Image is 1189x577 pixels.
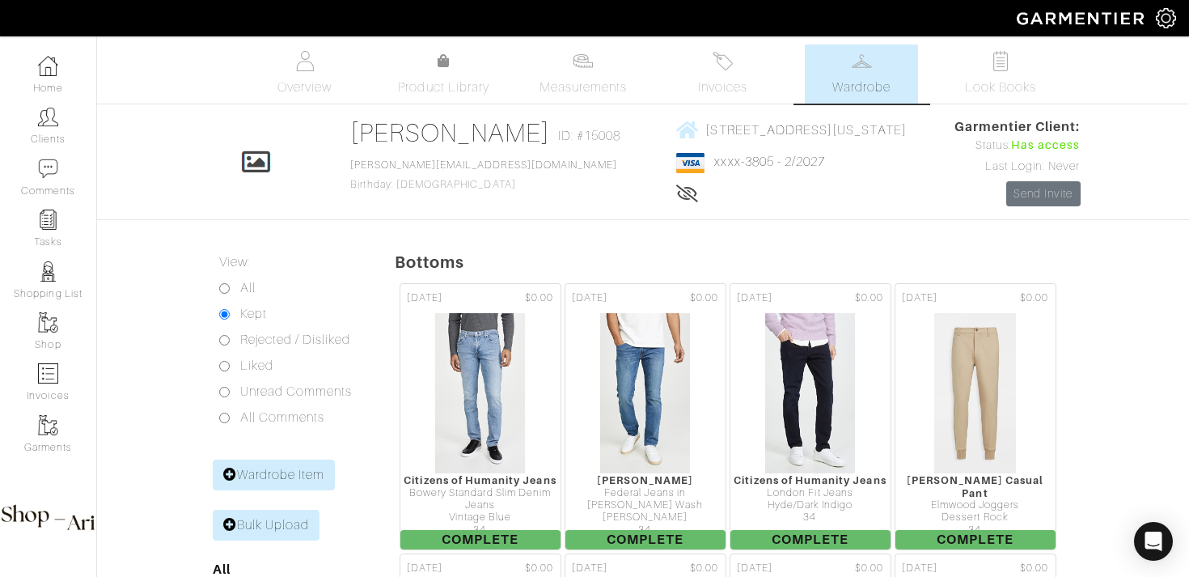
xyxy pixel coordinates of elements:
[895,499,1056,511] div: Elmwood Joggers
[240,330,351,350] label: Rejected / Disliked
[730,487,891,499] div: London Fit Jeans
[539,78,628,97] span: Measurements
[666,45,779,104] a: Invoices
[400,530,561,549] span: Complete
[400,511,561,524] div: Vintage Blue
[690,291,718,306] span: $0.00
[240,356,273,375] label: Liked
[944,45,1057,104] a: Look Books
[407,291,442,306] span: [DATE]
[895,524,1056,537] div: 34
[991,51,1011,71] img: todo-9ac3debb85659649dc8f770b8b6100bb5dab4b48dedcbae339e5042a72dfd3cc.svg
[400,524,561,537] div: 34
[737,291,772,306] span: [DATE]
[965,78,1037,97] span: Look Books
[407,561,442,576] span: [DATE]
[676,153,705,173] img: visa-934b35602734be37eb7d5d7e5dbcd2044c359bf20a24dc3361ca3fa54326a8a7.png
[248,45,362,104] a: Overview
[852,51,872,71] img: wardrobe-487a4870c1b7c33e795ec22d11cfc2ed9d08956e64fb3008fe2437562e282088.svg
[400,487,561,512] div: Bowery Standard Slim Denim Jeans
[38,363,58,384] img: orders-icon-0abe47150d42831381b5fb84f609e132dff9fe21cb692f30cb5eec754e2cba89.png
[895,511,1056,524] div: Dessert Rock
[38,107,58,127] img: clients-icon-6bae9207a08558b7cb47a8932f037763ab4055f8c8b6bfacd5dc20c3e0201464.png
[730,511,891,524] div: 34
[954,158,1081,176] div: Last Login: Never
[565,511,726,524] div: [PERSON_NAME]
[213,562,231,577] a: All
[855,561,883,576] span: $0.00
[398,282,563,552] a: [DATE] $0.00 Citizens of Humanity Jeans Bowery Standard Slim Denim Jeans Vintage Blue 34 Complete
[805,45,918,104] a: Wardrobe
[573,51,593,71] img: measurements-466bbee1fd09ba9460f595b01e5d73f9e2bff037440d3c8f018324cb6cdf7a4a.svg
[350,159,617,171] a: [PERSON_NAME][EMAIL_ADDRESS][DOMAIN_NAME]
[855,291,883,306] span: $0.00
[294,51,315,71] img: basicinfo-40fd8af6dae0f16599ec9e87c0ef1c0a1fdea2edbe929e3d69a839185d80c458.svg
[895,474,1056,499] div: [PERSON_NAME] Casual Pant
[698,78,747,97] span: Invoices
[730,474,891,486] div: Citizens of Humanity Jeans
[240,382,353,401] label: Unread Comments
[1006,181,1081,206] a: Send Invite
[1009,4,1156,32] img: garmentier-logo-header-white-b43fb05a5012e4ada735d5af1a66efaba907eab6374d6393d1fbf88cb4ef424d.png
[676,120,906,140] a: [STREET_ADDRESS][US_STATE]
[713,51,733,71] img: orders-27d20c2124de7fd6de4e0e44c1d41de31381a507db9b33961299e4e07d508b8c.svg
[387,52,501,97] a: Product Library
[1020,561,1048,576] span: $0.00
[902,561,937,576] span: [DATE]
[398,78,489,97] span: Product Library
[219,252,250,272] label: View:
[895,530,1056,549] span: Complete
[728,282,893,552] a: [DATE] $0.00 Citizens of Humanity Jeans London Fit Jeans Hyde/Dark Indigo 34 Complete
[38,261,58,282] img: stylists-icon-eb353228a002819b7ec25b43dbf5f0378dd9e0616d9560372ff212230b889e62.png
[1134,522,1173,561] div: Open Intercom Messenger
[954,137,1081,155] div: Status:
[525,291,553,306] span: $0.00
[565,487,726,512] div: Federal Jeans in [PERSON_NAME] Wash
[1011,137,1081,155] span: Has access
[213,510,320,541] a: Bulk Upload
[737,561,772,576] span: [DATE]
[572,291,607,306] span: [DATE]
[350,159,617,190] span: Birthday: [DEMOGRAPHIC_DATA]
[730,499,891,511] div: Hyde/Dark Indigo
[38,415,58,435] img: garments-icon-b7da505a4dc4fd61783c78ac3ca0ef83fa9d6f193b1c9dc38574b1d14d53ca28.png
[240,408,325,427] label: All Comments
[38,210,58,230] img: reminder-icon-8004d30b9f0a5d33ae49ab947aed9ed385cf756f9e5892f1edd6e32f2345188e.png
[525,561,553,576] span: $0.00
[714,155,825,169] a: xxxx-3805 - 2/2027
[350,118,550,147] a: [PERSON_NAME]
[565,530,726,549] span: Complete
[565,474,726,486] div: [PERSON_NAME]
[563,282,728,552] a: [DATE] $0.00 [PERSON_NAME] Federal Jeans in [PERSON_NAME] Wash [PERSON_NAME] 34 Complete
[558,126,621,146] span: ID: #15008
[902,291,937,306] span: [DATE]
[277,78,332,97] span: Overview
[599,312,692,474] img: aauWYXNeYWUMTB83ztH7J7Y1
[38,312,58,333] img: garments-icon-b7da505a4dc4fd61783c78ac3ca0ef83fa9d6f193b1c9dc38574b1d14d53ca28.png
[240,304,267,324] label: Kept
[933,312,1017,474] img: xeXavjk1rnRtyTJGJ5kq2Pgr
[400,474,561,486] div: Citizens of Humanity Jeans
[1156,8,1176,28] img: gear-icon-white-bd11855cb880d31180b6d7d6211b90ccbf57a29d726f0c71d8c61bd08dd39cc2.png
[240,278,256,298] label: All
[38,56,58,76] img: dashboard-icon-dbcd8f5a0b271acd01030246c82b418ddd0df26cd7fceb0bd07c9910d44c42f6.png
[730,530,891,549] span: Complete
[893,282,1058,552] a: [DATE] $0.00 [PERSON_NAME] Casual Pant Elmwood Joggers Dessert Rock 34 Complete
[764,312,857,474] img: 6RgufLrCXHJjZZxXhfVqhbk1
[213,460,336,490] a: Wardrobe Item
[954,117,1081,137] span: Garmentier Client:
[1020,291,1048,306] span: $0.00
[565,524,726,537] div: 34
[434,312,527,474] img: rJf9XLj3tKj4C433SuwZwEeY
[832,78,891,97] span: Wardrobe
[690,561,718,576] span: $0.00
[572,561,607,576] span: [DATE]
[705,122,906,137] span: [STREET_ADDRESS][US_STATE]
[527,45,641,104] a: Measurements
[38,159,58,179] img: comment-icon-a0a6a9ef722e966f86d9cbdc48e553b5cf19dbc54f86b18d962a5391bc8f6eb6.png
